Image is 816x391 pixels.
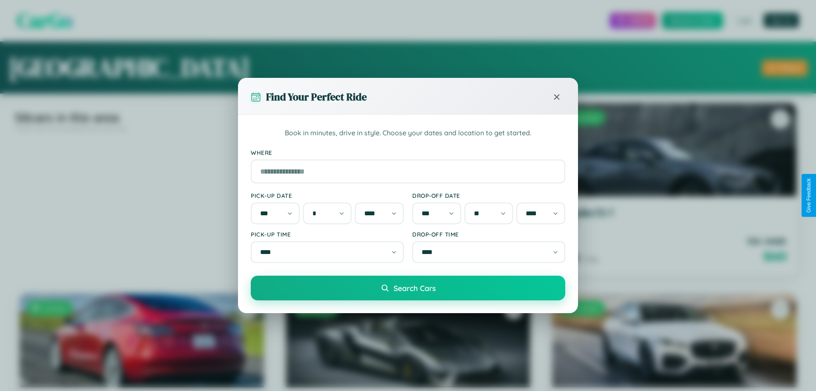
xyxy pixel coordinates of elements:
[412,192,565,199] label: Drop-off Date
[394,283,436,293] span: Search Cars
[251,149,565,156] label: Where
[251,192,404,199] label: Pick-up Date
[266,90,367,104] h3: Find Your Perfect Ride
[412,231,565,238] label: Drop-off Time
[251,128,565,139] p: Book in minutes, drive in style. Choose your dates and location to get started.
[251,276,565,300] button: Search Cars
[251,231,404,238] label: Pick-up Time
